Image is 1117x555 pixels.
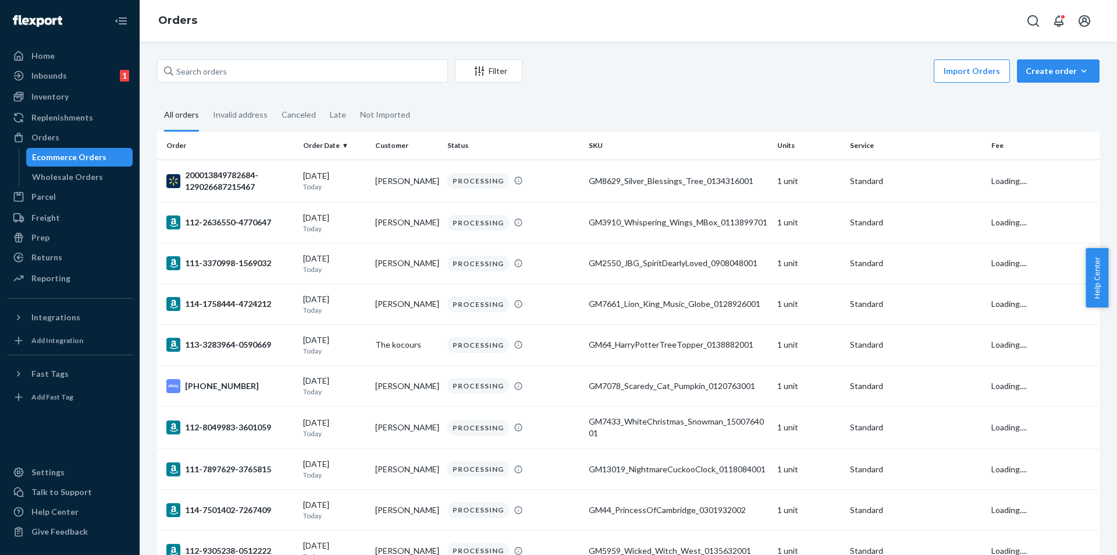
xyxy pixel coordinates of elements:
[7,47,133,65] a: Home
[166,379,294,393] div: [PHONE_NUMBER]
[149,4,207,38] ol: breadcrumbs
[371,160,443,202] td: [PERSON_NAME]
[13,15,62,27] img: Flexport logo
[447,337,509,353] div: PROCESSING
[447,378,509,394] div: PROCESSING
[303,375,366,397] div: [DATE]
[447,215,509,231] div: PROCESSING
[447,502,509,518] div: PROCESSING
[773,324,845,365] td: 1 unit
[773,243,845,284] td: 1 unit
[166,503,294,517] div: 114-7501402-7267409
[303,294,366,315] div: [DATE]
[26,148,133,167] a: Ecommerce Orders
[164,100,199,132] div: All orders
[7,269,133,288] a: Reporting
[360,100,410,130] div: Not Imported
[987,490,1100,531] td: Loading....
[303,346,366,356] p: Today
[158,14,197,27] a: Orders
[371,202,443,243] td: [PERSON_NAME]
[447,173,509,189] div: PROCESSING
[1022,9,1045,33] button: Open Search Box
[850,422,982,433] p: Standard
[303,499,366,521] div: [DATE]
[371,406,443,449] td: [PERSON_NAME]
[7,483,133,501] a: Talk to Support
[850,175,982,187] p: Standard
[447,461,509,477] div: PROCESSING
[166,215,294,229] div: 112-2636550-4770647
[7,87,133,106] a: Inventory
[303,470,366,480] p: Today
[589,339,768,351] div: GM64_HarryPotterTreeTopper_0138882001
[7,188,133,206] a: Parcel
[934,59,1010,83] button: Import Orders
[26,168,133,186] a: Wholesale Orders
[447,420,509,436] div: PROCESSING
[589,298,768,310] div: GM7661_Lion_King_Music_Globe_0128926001
[589,464,768,475] div: GM13019_NightmareCuckooClock_0118084001
[31,526,88,538] div: Give Feedback
[31,392,73,402] div: Add Fast Tag
[987,366,1100,406] td: Loading....
[32,151,106,163] div: Ecommerce Orders
[31,335,83,345] div: Add Integration
[447,296,509,312] div: PROCESSING
[850,298,982,310] p: Standard
[303,387,366,397] p: Today
[987,160,1100,202] td: Loading....
[773,490,845,531] td: 1 unit
[166,297,294,311] div: 114-1758444-4724212
[1086,248,1108,307] span: Help Center
[31,70,67,82] div: Inbounds
[303,253,366,274] div: [DATE]
[303,511,366,521] p: Today
[371,490,443,531] td: [PERSON_NAME]
[773,406,845,449] td: 1 unit
[1047,9,1070,33] button: Open notifications
[157,132,298,160] th: Order
[987,449,1100,490] td: Loading....
[773,449,845,490] td: 1 unit
[31,466,65,478] div: Settings
[589,380,768,392] div: GM7078_Scaredy_Cat_Pumpkin_0120763001
[987,132,1100,160] th: Fee
[298,132,371,160] th: Order Date
[31,273,70,284] div: Reporting
[589,217,768,228] div: GM3910_Whispering_Wings_MBox_0113899701
[850,464,982,475] p: Standard
[303,224,366,234] p: Today
[7,228,133,247] a: Prep
[7,308,133,327] button: Integrations
[589,175,768,187] div: GM8629_Silver_Blessings_Tree_0134316001
[371,324,443,365] td: The kocours
[773,202,845,243] td: 1 unit
[31,232,49,243] div: Prep
[303,305,366,315] p: Today
[7,208,133,227] a: Freight
[31,506,79,518] div: Help Center
[850,217,982,228] p: Standard
[7,66,133,85] a: Inbounds1
[7,128,133,147] a: Orders
[589,257,768,269] div: GM2550_JBG_SpiritDearlyLoved_0908048001
[1073,9,1096,33] button: Open account menu
[166,338,294,352] div: 113-3283964-0590669
[845,132,987,160] th: Service
[7,248,133,267] a: Returns
[456,65,522,77] div: Filter
[455,59,522,83] button: Filter
[7,522,133,541] button: Give Feedback
[166,256,294,270] div: 111-3370998-1569032
[32,171,103,183] div: Wholesale Orders
[31,132,59,143] div: Orders
[7,365,133,383] button: Fast Tags
[7,388,133,406] a: Add Fast Tag
[31,486,92,498] div: Talk to Support
[1017,59,1100,83] button: Create order
[157,59,448,83] input: Search orders
[166,169,294,193] div: 200013849782684-129026687215467
[773,284,845,324] td: 1 unit
[31,312,80,323] div: Integrations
